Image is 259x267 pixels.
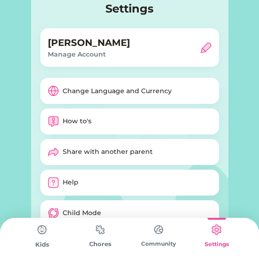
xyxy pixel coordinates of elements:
[207,221,226,239] img: type%3Dkids%2C%20state%3Dselected.svg
[149,221,168,239] img: type%3Dchores%2C%20state%3Ddefault.svg
[63,178,78,187] div: Help
[48,208,59,219] img: streamlinehq-interface-arrows-synchronize-%20%20%20%20%20%20%20%20%20%20duo-48-ico_lgxLZ9rGCwC1pv...
[201,42,212,53] img: interface-edit-pencil--change-edit-modify-pencil-write-writing.svg
[13,240,71,249] div: Kids
[48,116,59,127] img: streamlinehq-mail-chat-bubble-square-warning-%20%20%20%20%20%20%20%20%20%20duo-48-ico_sIrFQ9KADoW...
[63,147,153,157] div: Share with another parent
[91,221,110,239] img: type%3Dchores%2C%20state%3Ddefault.svg
[33,221,52,239] img: type%3Dchores%2C%20state%3Ddefault.svg
[48,85,59,96] img: programming-web--server-world-internet-earth-www-globe-worldwide-web-network.svg
[48,36,130,50] h5: [PERSON_NAME]
[71,240,130,249] div: Chores
[63,86,172,96] div: Change Language and Currency
[48,50,106,59] div: Manage Account
[63,116,91,126] div: How to's
[68,0,191,17] h4: Settings
[48,146,59,158] img: mail-send-forward-email--email-send-message-envelope-actions-action-forward-arrow.svg
[48,177,59,188] img: interface-help-question-square--frame-help-mark-query-question-square.svg
[129,240,188,248] div: Community
[188,240,246,248] div: Settings
[63,208,101,218] div: Child Mode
